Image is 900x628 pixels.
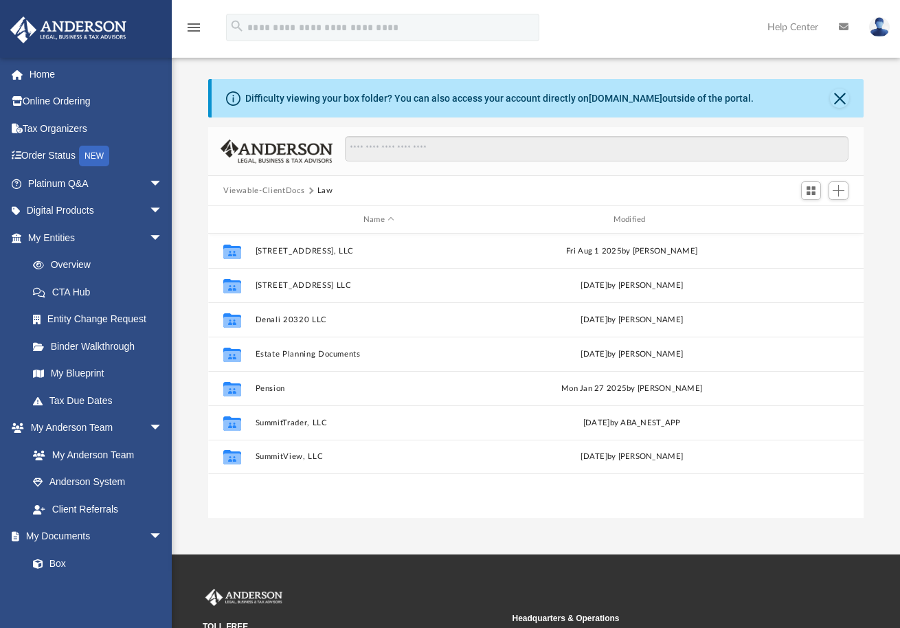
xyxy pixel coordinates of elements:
[245,91,754,106] div: Difficulty viewing your box folder? You can also access your account directly on outside of the p...
[208,234,864,518] div: grid
[19,306,183,333] a: Entity Change Request
[508,314,756,326] div: [DATE] by [PERSON_NAME]
[508,348,756,361] div: [DATE] by [PERSON_NAME]
[761,214,857,226] div: id
[256,418,503,427] button: SummitTrader, LLC
[255,214,502,226] div: Name
[19,441,170,469] a: My Anderson Team
[256,350,503,359] button: Estate Planning Documents
[256,452,503,461] button: SummitView, LLC
[508,214,755,226] div: Modified
[801,181,822,201] button: Switch to Grid View
[149,523,177,551] span: arrow_drop_down
[317,185,333,197] button: Law
[508,245,756,258] div: Fri Aug 1 2025 by [PERSON_NAME]
[10,170,183,197] a: Platinum Q&Aarrow_drop_down
[508,417,756,429] div: [DATE] by ABA_NEST_APP
[6,16,131,43] img: Anderson Advisors Platinum Portal
[256,315,503,324] button: Denali 20320 LLC
[19,387,183,414] a: Tax Due Dates
[19,251,183,279] a: Overview
[185,26,202,36] a: menu
[214,214,249,226] div: id
[19,278,183,306] a: CTA Hub
[256,281,503,290] button: [STREET_ADDRESS] LLC
[19,469,177,496] a: Anderson System
[345,136,848,162] input: Search files and folders
[830,89,849,108] button: Close
[513,612,813,625] small: Headquarters & Operations
[256,247,503,256] button: [STREET_ADDRESS], LLC
[19,360,177,388] a: My Blueprint
[10,224,183,251] a: My Entitiesarrow_drop_down
[149,224,177,252] span: arrow_drop_down
[589,93,662,104] a: [DOMAIN_NAME]
[149,414,177,442] span: arrow_drop_down
[149,170,177,198] span: arrow_drop_down
[10,197,183,225] a: Digital Productsarrow_drop_down
[149,197,177,225] span: arrow_drop_down
[869,17,890,37] img: User Pic
[508,280,756,292] div: [DATE] by [PERSON_NAME]
[10,142,183,170] a: Order StatusNEW
[229,19,245,34] i: search
[203,589,285,607] img: Anderson Advisors Platinum Portal
[19,333,183,360] a: Binder Walkthrough
[10,115,183,142] a: Tax Organizers
[10,60,183,88] a: Home
[79,146,109,166] div: NEW
[19,495,177,523] a: Client Referrals
[223,185,304,197] button: Viewable-ClientDocs
[19,550,170,577] a: Box
[10,523,177,550] a: My Documentsarrow_drop_down
[256,384,503,393] button: Pension
[508,451,756,463] div: [DATE] by [PERSON_NAME]
[508,383,756,395] div: Mon Jan 27 2025 by [PERSON_NAME]
[10,88,183,115] a: Online Ordering
[185,19,202,36] i: menu
[829,181,849,201] button: Add
[19,577,177,605] a: Meeting Minutes
[10,414,177,442] a: My Anderson Teamarrow_drop_down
